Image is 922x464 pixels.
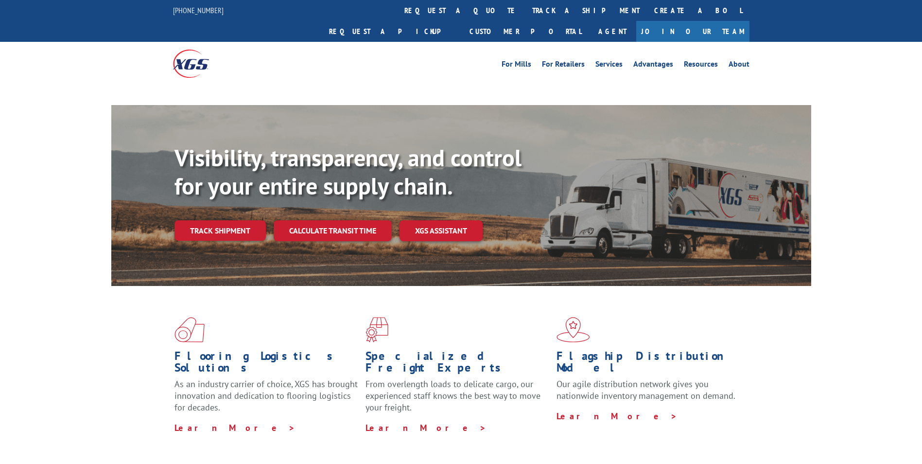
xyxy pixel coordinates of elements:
h1: Flagship Distribution Model [557,350,740,378]
h1: Flooring Logistics Solutions [174,350,358,378]
a: Services [595,60,623,71]
a: Calculate transit time [274,220,392,241]
span: Our agile distribution network gives you nationwide inventory management on demand. [557,378,735,401]
p: From overlength loads to delicate cargo, our experienced staff knows the best way to move your fr... [365,378,549,422]
a: XGS ASSISTANT [400,220,483,241]
b: Visibility, transparency, and control for your entire supply chain. [174,143,522,201]
span: As an industry carrier of choice, XGS has brought innovation and dedication to flooring logistics... [174,378,358,413]
a: Customer Portal [462,21,589,42]
a: Join Our Team [636,21,749,42]
img: xgs-icon-focused-on-flooring-red [365,317,388,342]
img: xgs-icon-flagship-distribution-model-red [557,317,590,342]
a: Learn More > [557,410,678,422]
a: For Mills [502,60,531,71]
a: Learn More > [174,422,296,433]
a: Request a pickup [322,21,462,42]
a: Advantages [633,60,673,71]
a: Track shipment [174,220,266,241]
h1: Specialized Freight Experts [365,350,549,378]
a: [PHONE_NUMBER] [173,5,224,15]
a: Resources [684,60,718,71]
a: Agent [589,21,636,42]
img: xgs-icon-total-supply-chain-intelligence-red [174,317,205,342]
a: For Retailers [542,60,585,71]
a: About [729,60,749,71]
a: Learn More > [365,422,487,433]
